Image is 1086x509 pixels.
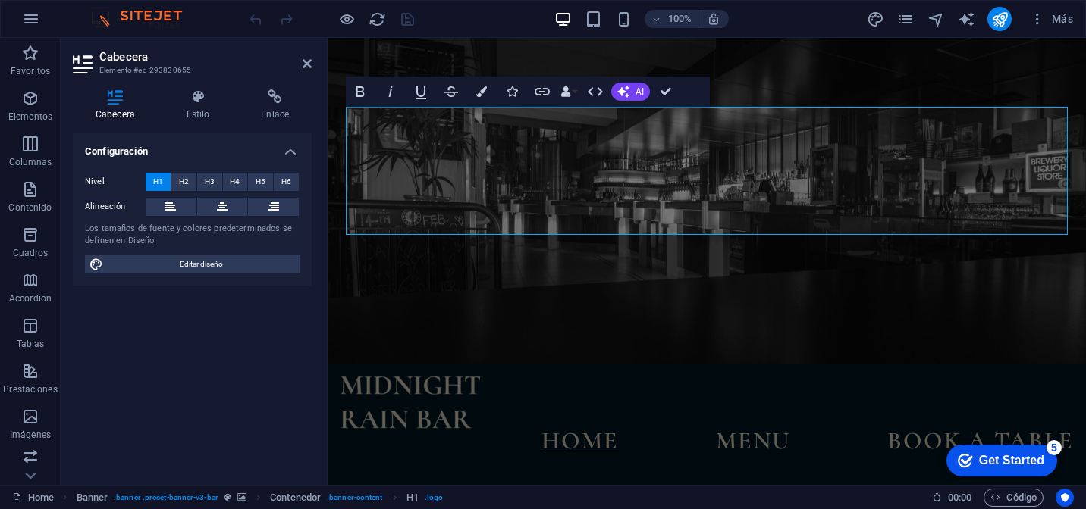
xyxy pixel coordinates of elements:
[645,10,698,28] button: 100%
[274,173,299,191] button: H6
[8,201,52,214] p: Contenido
[467,77,496,107] button: Colors
[179,173,189,191] span: H2
[238,89,312,121] h4: Enlace
[10,429,51,441] p: Imágenes
[528,77,557,107] button: Link
[867,11,884,28] i: Diseño (Ctrl+Alt+Y)
[112,3,127,18] div: 5
[337,10,356,28] button: Haz clic para salir del modo de previsualización y seguir editando
[866,10,884,28] button: design
[558,77,579,107] button: Data Bindings
[73,89,164,121] h4: Cabecera
[406,489,419,507] span: Haz clic para seleccionar y doble clic para editar
[896,10,915,28] button: pages
[99,50,312,64] h2: Cabecera
[197,173,222,191] button: H3
[12,8,123,39] div: Get Started 5 items remaining, 0% complete
[9,292,52,304] p: Accordion
[636,87,644,96] span: AI
[897,11,915,28] i: Páginas (Ctrl+Alt+S)
[1030,11,1073,27] span: Más
[205,173,215,191] span: H3
[153,173,163,191] span: H1
[85,223,300,248] div: Los tamaños de fuente y colores predeterminados se definen en Diseño.
[425,489,443,507] span: . logo
[667,10,692,28] h6: 100%
[327,489,382,507] span: . banner-content
[957,10,975,28] button: text_generator
[406,77,435,107] button: Underline (⌘U)
[8,111,52,123] p: Elementos
[927,11,945,28] i: Navegador
[45,17,110,30] div: Get Started
[958,11,975,28] i: AI Writer
[223,173,248,191] button: H4
[11,65,50,77] p: Favoritos
[146,173,171,191] button: H1
[171,173,196,191] button: H2
[164,89,239,121] h4: Estilo
[85,255,300,273] button: Editar diseño
[346,77,375,107] button: Bold (⌘B)
[437,77,466,107] button: Strikethrough
[85,198,146,216] label: Alineación
[987,7,1012,31] button: publish
[497,77,526,107] button: Icons
[270,489,321,507] span: Haz clic para seleccionar y doble clic para editar
[369,11,386,28] i: Volver a cargar página
[3,383,57,395] p: Prestaciones
[87,10,201,28] img: Editor Logo
[12,489,54,507] a: Haz clic para cancelar la selección y doble clic para abrir páginas
[114,489,218,507] span: . banner .preset-banner-v3-bar
[959,492,961,503] span: :
[108,255,295,273] span: Editar diseño
[984,489,1044,507] button: Código
[73,133,312,161] h4: Configuración
[707,12,720,26] i: Al redimensionar, ajustar el nivel de zoom automáticamente para ajustarse al dispositivo elegido.
[77,489,444,507] nav: breadcrumb
[99,64,281,77] h3: Elemento #ed-293830655
[376,77,405,107] button: Italic (⌘I)
[927,10,945,28] button: navigator
[9,156,52,168] p: Columnas
[230,173,240,191] span: H4
[581,77,610,107] button: HTML
[991,11,1009,28] i: Publicar
[368,10,386,28] button: reload
[1024,7,1079,31] button: Más
[990,489,1037,507] span: Código
[248,173,273,191] button: H5
[256,173,265,191] span: H5
[77,489,108,507] span: Haz clic para seleccionar y doble clic para editar
[281,173,291,191] span: H6
[611,83,650,101] button: AI
[13,247,49,259] p: Cuadros
[237,493,246,501] i: Este elemento contiene un fondo
[1056,489,1074,507] button: Usercentrics
[85,173,146,191] label: Nivel
[948,489,971,507] span: 00 00
[932,489,972,507] h6: Tiempo de la sesión
[651,77,680,107] button: Confirm (⌘+⏎)
[17,338,45,350] p: Tablas
[224,493,231,501] i: Este elemento es un preajuste personalizable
